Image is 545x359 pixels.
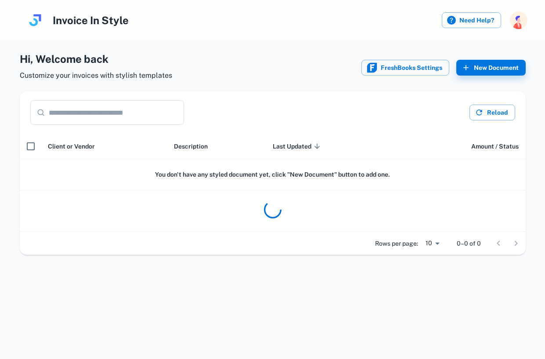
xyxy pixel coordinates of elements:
p: 0–0 of 0 [457,239,481,248]
h6: You don't have any styled document yet, click "New Document" button to add one. [27,170,519,179]
p: Rows per page: [375,239,418,248]
img: FreshBooks icon [367,62,377,73]
span: Last Updated [273,141,323,152]
button: FreshBooks iconFreshBooks Settings [361,60,449,76]
span: Customize your invoices with stylish templates [20,70,172,81]
span: Description [174,141,208,152]
div: scrollable content [20,134,526,232]
img: logo.svg [26,11,44,29]
h4: Hi , Welcome back [20,51,172,67]
h4: Invoice In Style [53,12,129,28]
label: Need Help? [442,12,501,28]
img: photoURL [510,11,527,29]
span: Amount / Status [471,141,519,152]
span: Client or Vendor [48,141,95,152]
div: 10 [422,237,443,250]
button: Reload [469,105,515,120]
button: New Document [456,60,526,76]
